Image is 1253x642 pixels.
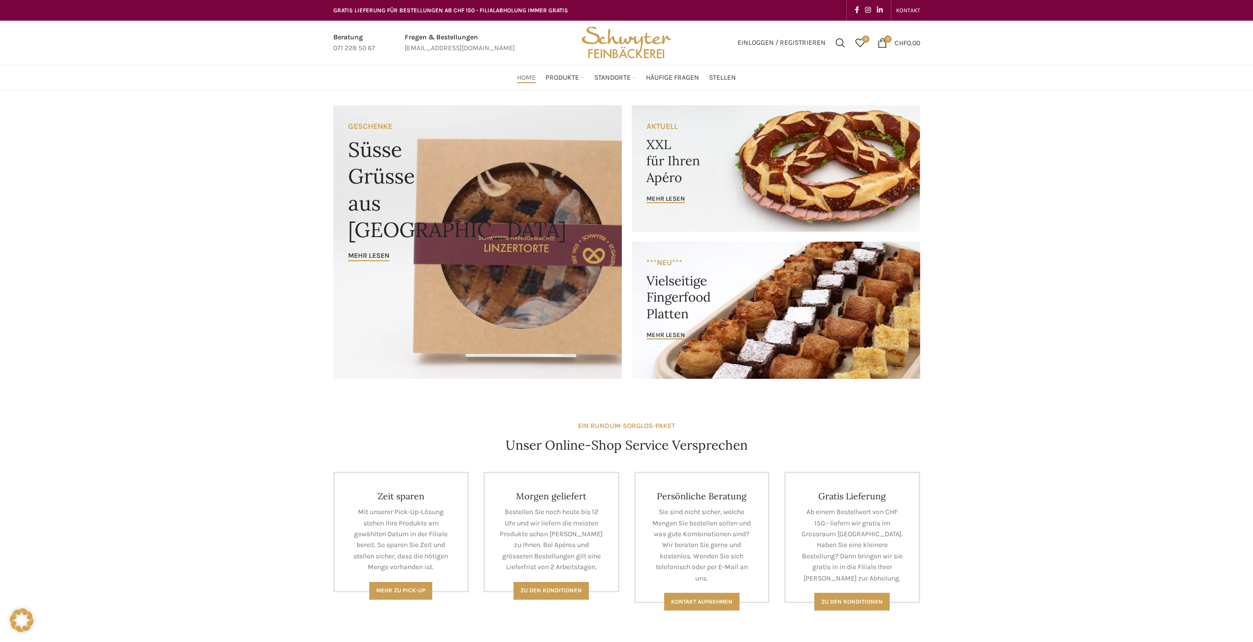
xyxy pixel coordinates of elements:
a: Produkte [546,68,584,88]
div: Main navigation [328,68,925,88]
span: Mehr zu Pick-Up [376,587,425,594]
p: Sie sind nicht sicher, welche Mengen Sie bestellen sollen und was gute Kombinationen sind? Wir be... [650,507,754,584]
a: Banner link [333,105,622,379]
a: 0 CHF0.00 [872,33,925,53]
a: Standorte [594,68,636,88]
a: Häufige Fragen [646,68,699,88]
a: Einloggen / Registrieren [733,33,831,53]
span: Stellen [709,73,736,83]
div: Secondary navigation [891,0,925,20]
a: Facebook social link [852,3,862,17]
h4: Unser Online-Shop Service Versprechen [506,436,748,454]
strong: EIN RUNDUM-SORGLOS-PAKET [578,422,675,430]
a: Infobox link [333,32,375,54]
h4: Morgen geliefert [500,490,603,502]
span: KONTAKT [896,7,920,14]
a: 0 [850,33,870,53]
p: Mit unserer Pick-Up-Lösung stehen Ihre Produkte am gewählten Datum in der Filiale bereit. So spar... [350,507,453,573]
h4: Gratis Lieferung [801,490,904,502]
span: GRATIS LIEFERUNG FÜR BESTELLUNGEN AB CHF 150 - FILIALABHOLUNG IMMER GRATIS [333,7,568,14]
a: Instagram social link [862,3,874,17]
span: Zu den konditionen [821,598,883,605]
span: Standorte [594,73,631,83]
span: Produkte [546,73,579,83]
span: Einloggen / Registrieren [738,39,826,46]
a: Suchen [831,33,850,53]
a: Home [517,68,536,88]
span: Häufige Fragen [646,73,699,83]
h4: Zeit sparen [350,490,453,502]
span: Zu den Konditionen [520,587,582,594]
a: Banner link [632,105,920,232]
a: Infobox link [405,32,515,54]
a: Site logo [578,38,675,46]
span: 0 [884,35,892,43]
a: Mehr zu Pick-Up [369,582,432,600]
p: Ab einem Bestellwert von CHF 150.- liefern wir gratis im Grossraum [GEOGRAPHIC_DATA]. Haben Sie e... [801,507,904,584]
p: Bestellen Sie noch heute bis 12 Uhr und wir liefern die meisten Produkte schon [PERSON_NAME] zu I... [500,507,603,573]
h4: Persönliche Beratung [650,490,754,502]
span: Kontakt aufnehmen [671,598,733,605]
img: Bäckerei Schwyter [578,21,675,65]
span: Home [517,73,536,83]
div: Meine Wunschliste [850,33,870,53]
a: Linkedin social link [874,3,886,17]
a: Zu den Konditionen [514,582,589,600]
span: 0 [862,35,869,43]
a: Zu den konditionen [814,593,890,611]
a: Stellen [709,68,736,88]
a: Banner link [632,242,920,379]
span: CHF [895,38,907,47]
bdi: 0.00 [895,38,920,47]
a: Kontakt aufnehmen [664,593,739,611]
a: KONTAKT [896,0,920,20]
